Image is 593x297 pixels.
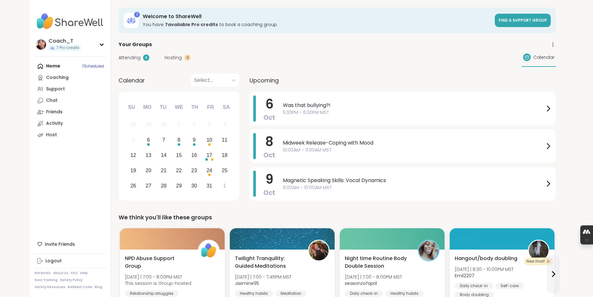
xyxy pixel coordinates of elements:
b: Emil2207 [455,272,474,279]
div: 27 [146,181,151,190]
div: 7 [134,12,140,18]
div: 22 [176,166,182,175]
span: 9 [265,170,273,188]
span: Hosting [165,54,182,61]
div: Choose Friday, October 24th, 2025 [202,164,216,177]
div: 28 [161,181,167,190]
h3: You have to book a coaching group. [143,21,491,28]
img: Jasmine95 [309,241,329,260]
span: Attending [119,54,140,61]
span: Oct [263,113,275,122]
div: 1 [223,181,226,190]
span: 8 [265,133,273,151]
b: 7 available Pro credit s [165,21,218,28]
img: ShareWell [199,241,219,260]
span: [DATE] | 8:30 - 10:00PM MST [455,266,514,272]
div: 21 [161,166,167,175]
div: Coach_T [49,38,81,45]
div: 31 [207,181,212,190]
b: seasonzofapril [345,280,377,286]
span: Find a support group [499,18,547,23]
a: Find a support group [495,14,551,27]
a: Friends [35,106,106,118]
span: 10:00AM - 11:00AM MST [283,147,544,153]
div: 2 [193,120,195,129]
div: Daily check-in [455,283,493,289]
div: 18 [222,151,228,159]
h3: Welcome to ShareWell [143,13,491,20]
div: Fr [203,100,217,114]
div: 30 [161,120,167,129]
span: Oct [263,188,275,197]
div: Choose Wednesday, October 29th, 2025 [172,179,186,193]
div: Choose Thursday, October 16th, 2025 [187,149,201,162]
div: Invite Friends [35,238,106,250]
div: Choose Saturday, October 11th, 2025 [218,133,231,147]
div: Choose Saturday, November 1st, 2025 [218,179,231,193]
a: Referrals [35,271,51,275]
div: 5 [132,136,135,144]
div: Choose Thursday, October 30th, 2025 [187,179,201,193]
div: Daily check-in [345,290,383,297]
span: Upcoming [249,76,279,85]
a: Support [35,83,106,95]
div: Choose Thursday, October 9th, 2025 [187,133,201,147]
div: 30 [191,181,197,190]
div: Choose Friday, October 31st, 2025 [202,179,216,193]
span: [DATE] | 7:00 - 8:00PM MST [125,274,191,280]
img: Coach_T [36,39,46,50]
div: 29 [146,120,151,129]
div: 26 [130,181,136,190]
img: ShareWell Nav Logo [35,10,106,32]
span: Twilight Tranquility: Guided Meditations [235,255,301,270]
div: 23 [191,166,197,175]
div: New Host! 🎉 [524,258,553,265]
div: Choose Sunday, October 12th, 2025 [126,149,140,162]
div: 3 [184,54,191,61]
div: 9 [193,136,195,144]
div: 19 [130,166,136,175]
a: FAQ [71,271,78,275]
div: Not available Friday, October 3rd, 2025 [202,118,216,132]
span: Midweek Release-Coping with Mood [283,139,544,147]
div: Th [188,100,202,114]
div: Choose Friday, October 17th, 2025 [202,149,216,162]
div: 10 [207,136,212,144]
b: Jasmine95 [235,280,259,286]
div: Not available Sunday, September 28th, 2025 [126,118,140,132]
span: Night time Routine Body Double Session [345,255,411,270]
div: 29 [176,181,182,190]
div: Meditation [276,290,306,297]
a: Redeem Code [68,285,92,289]
span: Your Groups [119,41,152,48]
div: 12 [130,151,136,159]
div: 7 [162,136,165,144]
div: Sa [219,100,233,114]
span: Magnetic Speaking Skills: Vocal Dynamics [283,177,544,184]
div: Choose Wednesday, October 22nd, 2025 [172,164,186,177]
span: 7 Pro credits [56,45,79,51]
div: Not available Sunday, October 5th, 2025 [126,133,140,147]
div: Choose Sunday, October 26th, 2025 [126,179,140,193]
div: Choose Wednesday, October 15th, 2025 [172,149,186,162]
div: Self-care [495,283,524,289]
div: Choose Monday, October 13th, 2025 [142,149,155,162]
div: Activity [46,120,63,127]
div: Choose Tuesday, October 7th, 2025 [157,133,171,147]
div: Friends [46,109,63,115]
div: Choose Sunday, October 19th, 2025 [126,164,140,177]
div: 17 [207,151,212,159]
div: 24 [207,166,212,175]
div: Relationship struggles [125,290,179,297]
div: Choose Saturday, October 25th, 2025 [218,164,231,177]
span: 9:00AM - 10:00AM MST [283,184,544,191]
div: 28 [130,120,136,129]
div: Choose Monday, October 27th, 2025 [142,179,155,193]
div: 4 [223,120,226,129]
div: Choose Monday, October 6th, 2025 [142,133,155,147]
a: Safety Policy [60,278,83,282]
a: Host [35,129,106,141]
span: 6 [265,95,274,113]
span: [DATE] | 7:00 - 7:45PM MST [235,274,291,280]
a: Activity [35,118,106,129]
